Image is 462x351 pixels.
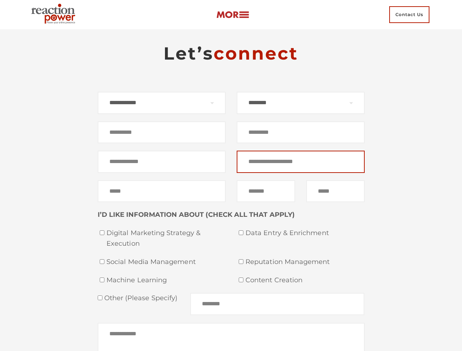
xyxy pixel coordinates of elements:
[214,43,298,64] span: connect
[245,228,365,239] span: Data Entry & Enrichment
[245,257,365,268] span: Reputation Management
[106,228,226,249] span: Digital Marketing Strategy & Execution
[106,257,226,268] span: Social Media Management
[98,42,365,64] h2: Let’s
[102,294,178,302] span: Other (please specify)
[28,1,81,28] img: Executive Branding | Personal Branding Agency
[106,275,226,286] span: Machine Learning
[389,6,429,23] span: Contact Us
[98,211,295,219] strong: I’D LIKE INFORMATION ABOUT (CHECK ALL THAT APPLY)
[216,11,249,19] img: more-btn.png
[245,275,365,286] span: Content Creation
